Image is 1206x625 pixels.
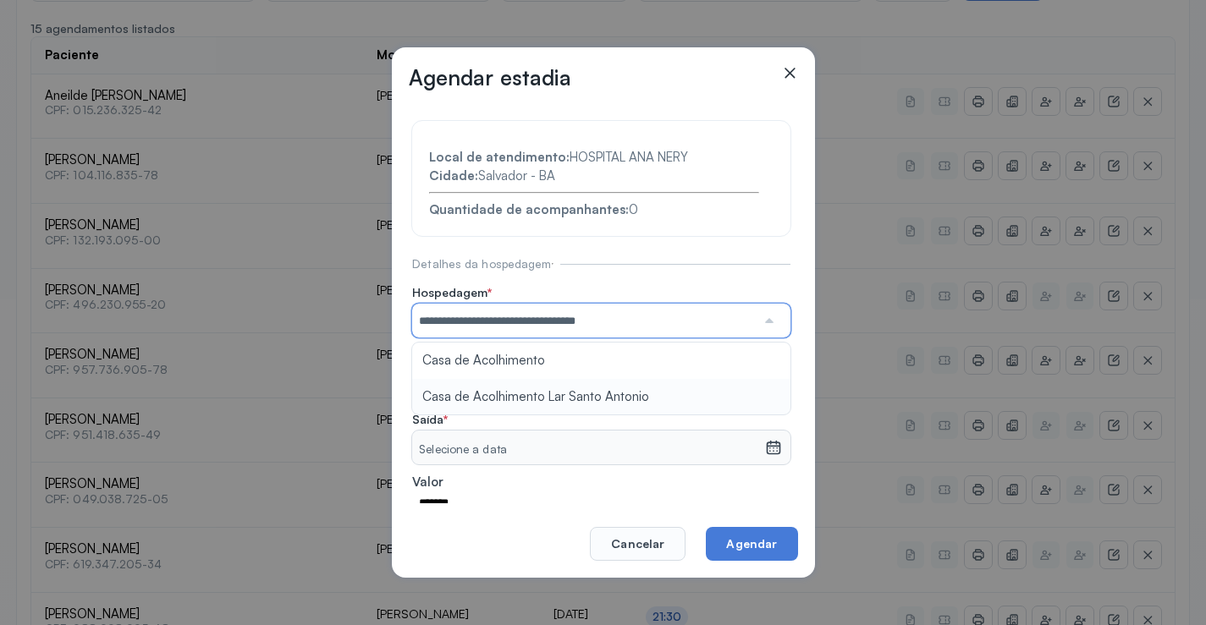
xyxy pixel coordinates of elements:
[429,201,629,217] strong: Quantidade de acompanhantes:
[412,474,443,491] span: Valor
[412,257,551,271] span: Detalhes da hospedagem
[706,527,797,561] button: Agendar
[429,148,759,167] div: HOSPITAL ANA NERY
[429,149,570,165] strong: Local de atendimento:
[409,64,571,90] h3: Agendar estadia
[412,379,790,415] li: Casa de Acolhimento Lar Santo Antonio
[590,527,686,561] button: Cancelar
[429,200,759,220] div: 0
[412,343,790,379] li: Casa de Acolhimento
[412,412,448,427] span: Saída
[429,167,478,184] strong: Cidade:
[429,167,759,186] div: Salvador - BA
[419,441,757,458] small: Selecione a data
[412,285,492,300] span: Hospedagem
